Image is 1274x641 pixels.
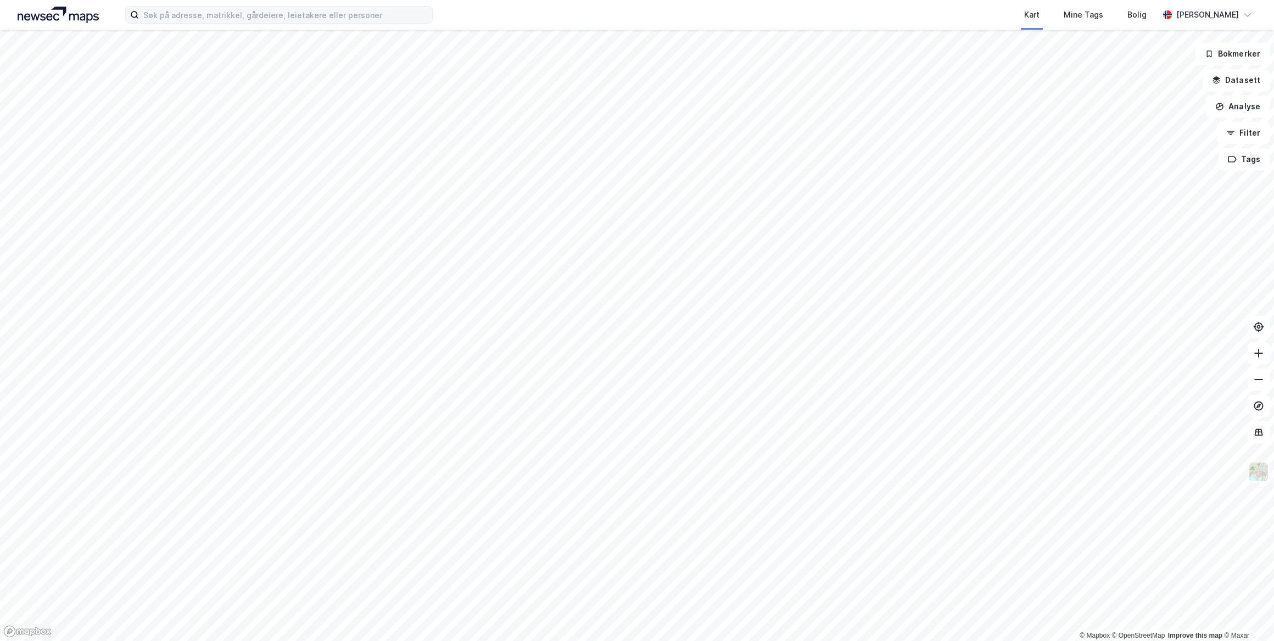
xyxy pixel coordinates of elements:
a: Improve this map [1168,632,1222,639]
div: [PERSON_NAME] [1176,8,1239,21]
img: Z [1248,461,1269,482]
a: OpenStreetMap [1112,632,1165,639]
input: Søk på adresse, matrikkel, gårdeiere, leietakere eller personer [139,7,432,23]
button: Datasett [1203,69,1270,91]
button: Analyse [1206,96,1270,118]
button: Tags [1219,148,1270,170]
button: Bokmerker [1195,43,1270,65]
a: Mapbox [1080,632,1110,639]
div: Bolig [1127,8,1147,21]
button: Filter [1217,122,1270,144]
img: logo.a4113a55bc3d86da70a041830d287a7e.svg [18,7,99,23]
div: Mine Tags [1064,8,1103,21]
div: Kontrollprogram for chat [1219,588,1274,641]
iframe: Chat Widget [1219,588,1274,641]
div: Kart [1024,8,1040,21]
a: Mapbox homepage [3,625,52,638]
